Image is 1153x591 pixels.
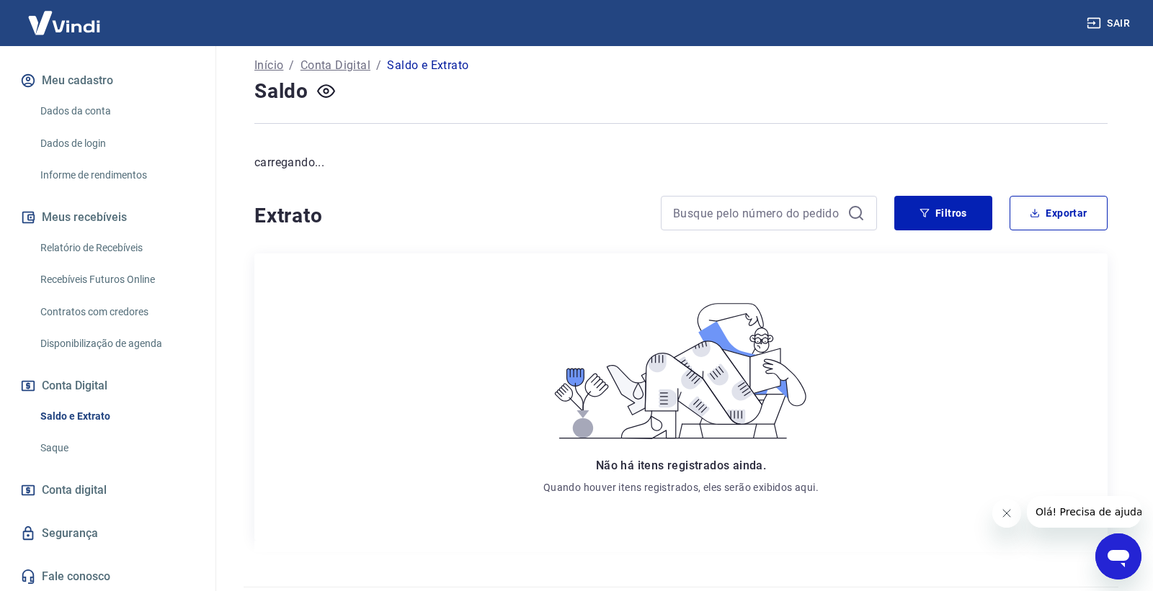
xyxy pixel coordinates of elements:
[35,433,198,463] a: Saque
[254,57,283,74] a: Início
[254,154,1108,171] p: carregando...
[254,202,644,230] h4: Extrato
[596,459,766,472] span: Não há itens registrados ainda.
[992,499,1021,528] iframe: Fechar mensagem
[1084,10,1136,37] button: Sair
[17,202,198,233] button: Meus recebíveis
[301,57,370,74] a: Conta Digital
[17,65,198,96] button: Meu cadastro
[894,196,992,230] button: Filtros
[1027,496,1141,528] iframe: Mensagem da empresa
[1095,533,1141,579] iframe: Botão para abrir a janela de mensagens
[42,480,107,500] span: Conta digital
[17,518,198,549] a: Segurança
[1010,196,1108,230] button: Exportar
[35,329,198,358] a: Disponibilização de agenda
[35,96,198,126] a: Dados da conta
[35,161,198,190] a: Informe de rendimentos
[376,57,381,74] p: /
[35,233,198,263] a: Relatório de Recebíveis
[543,480,819,495] p: Quando houver itens registrados, eles serão exibidos aqui.
[17,370,198,402] button: Conta Digital
[35,402,198,431] a: Saldo e Extrato
[387,57,468,74] p: Saldo e Extrato
[35,265,198,294] a: Recebíveis Futuros Online
[289,57,294,74] p: /
[17,474,198,506] a: Conta digital
[35,129,198,158] a: Dados de login
[673,202,842,224] input: Busque pelo número do pedido
[9,10,121,22] span: Olá! Precisa de ajuda?
[17,1,111,45] img: Vindi
[35,297,198,327] a: Contratos com credores
[254,77,308,106] h4: Saldo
